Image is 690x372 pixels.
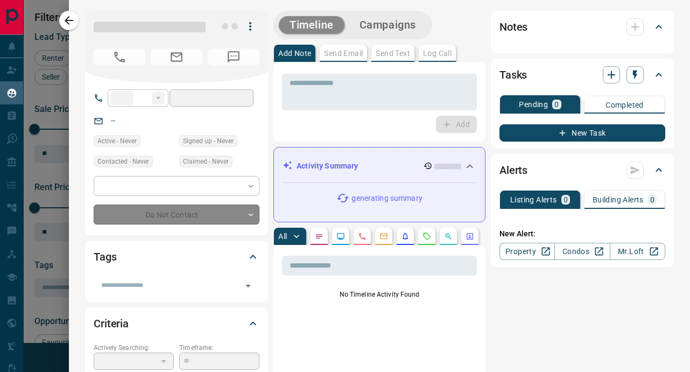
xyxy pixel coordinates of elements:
p: 0 [564,196,568,203]
div: Tasks [499,62,665,88]
span: Claimed - Never [183,156,229,167]
span: No Number [208,48,259,66]
span: Contacted - Never [97,156,149,167]
button: Open [241,278,256,293]
a: Property [499,243,555,260]
p: All [278,233,287,240]
svg: Listing Alerts [401,232,410,241]
svg: Opportunities [444,232,453,241]
span: Signed up - Never [183,136,234,146]
svg: Lead Browsing Activity [336,232,345,241]
svg: Calls [358,232,367,241]
h2: Criteria [94,315,129,332]
a: -- [111,116,115,125]
span: Active - Never [97,136,137,146]
div: Do Not Contact [94,205,259,224]
h2: Notes [499,18,527,36]
div: Activity Summary [283,156,476,176]
p: Completed [605,101,644,109]
h2: Alerts [499,162,527,179]
div: Criteria [94,311,259,336]
span: No Email [151,48,202,66]
a: Mr.Loft [610,243,665,260]
p: Building Alerts [593,196,644,203]
button: New Task [499,124,665,142]
svg: Agent Actions [466,232,474,241]
p: Add Note [278,50,311,57]
p: Activity Summary [297,160,358,172]
div: Notes [499,14,665,40]
p: generating summary [351,193,422,204]
button: Campaigns [349,16,427,34]
svg: Requests [423,232,431,241]
p: No Timeline Activity Found [282,290,477,299]
p: New Alert: [499,228,665,240]
p: Timeframe: [179,343,259,353]
svg: Notes [315,232,323,241]
button: Timeline [279,16,344,34]
a: Condos [554,243,610,260]
p: Pending [519,101,548,108]
p: Actively Searching: [94,343,174,353]
h2: Tags [94,248,116,265]
p: Listing Alerts [510,196,557,203]
p: 0 [554,101,559,108]
div: Alerts [499,157,665,183]
span: No Number [94,48,145,66]
svg: Emails [379,232,388,241]
div: Tags [94,244,259,270]
h2: Tasks [499,66,527,83]
p: 0 [650,196,654,203]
